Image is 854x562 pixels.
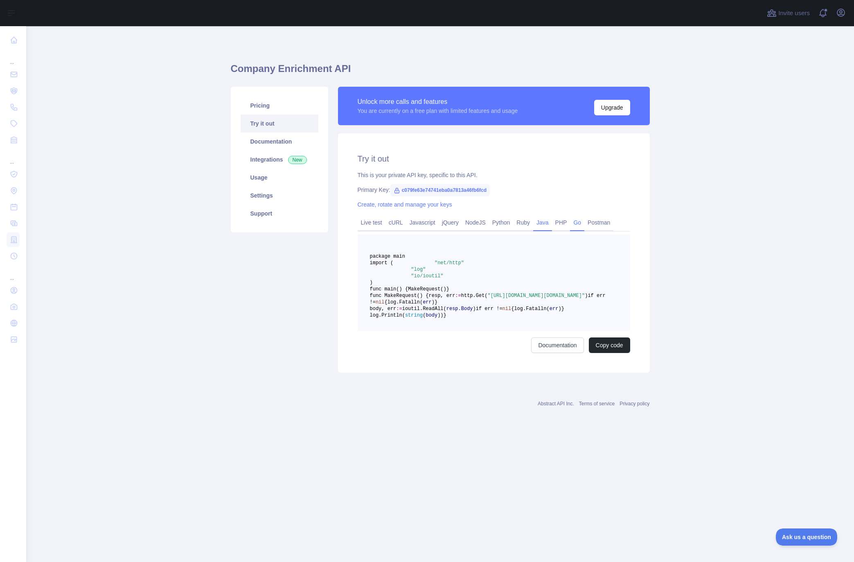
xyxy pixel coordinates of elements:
[426,312,437,318] span: body
[423,312,426,318] span: (
[514,306,549,312] span: log.Fatalln(
[778,9,810,18] span: Invite users
[476,306,502,312] span: if err !=
[385,216,406,229] a: cURL
[370,280,373,285] span: )
[408,286,446,292] span: MakeRequest()
[513,216,533,229] a: Ruby
[241,97,318,115] a: Pricing
[561,306,564,312] span: }
[511,306,514,312] span: {
[358,216,385,229] a: Live test
[432,299,435,305] span: )
[388,299,423,305] span: log.Fatalln(
[241,151,318,169] a: Integrations New
[594,100,630,115] button: Upgrade
[241,169,318,187] a: Usage
[462,216,489,229] a: NodeJS
[370,312,405,318] span: log.Println(
[370,293,429,299] span: func MakeRequest() {
[435,299,437,305] span: }
[370,286,408,292] span: func main() {
[358,201,452,208] a: Create, rotate and manage your keys
[531,337,584,353] a: Documentation
[358,171,630,179] div: This is your private API key, specific to this API.
[620,401,649,407] a: Privacy policy
[241,205,318,223] a: Support
[411,267,426,272] span: "log"
[358,153,630,164] h2: Try it out
[584,216,613,229] a: Postman
[437,312,443,318] span: ))
[390,184,490,196] span: c079fe63e74741eba0a7813a46fb6fcd
[455,293,461,299] span: :=
[370,254,405,259] span: package main
[370,260,394,266] span: import (
[376,299,385,305] span: nil
[241,133,318,151] a: Documentation
[579,401,615,407] a: Terms of service
[406,216,439,229] a: Javascript
[7,49,20,65] div: ...
[429,293,455,299] span: resp, err
[558,306,561,312] span: )
[402,306,446,312] span: ioutil.ReadAll(
[370,306,397,312] span: body, err
[488,293,585,299] span: "[URL][DOMAIN_NAME][DOMAIN_NAME]"
[570,216,584,229] a: Go
[411,273,443,279] span: "io/ioutil"
[765,7,811,20] button: Invite users
[358,97,518,107] div: Unlock more calls and features
[7,149,20,165] div: ...
[423,299,432,305] span: err
[385,299,388,305] span: {
[538,401,574,407] a: Abstract API Inc.
[776,528,838,546] iframe: Toggle Customer Support
[589,337,630,353] button: Copy code
[446,286,449,292] span: }
[446,306,473,312] span: resp.Body
[444,312,446,318] span: }
[550,306,559,312] span: err
[585,293,588,299] span: )
[435,260,464,266] span: "net/http"
[473,306,476,312] span: )
[439,216,462,229] a: jQuery
[533,216,552,229] a: Java
[552,216,570,229] a: PHP
[7,265,20,281] div: ...
[358,186,630,194] div: Primary Key:
[231,62,650,82] h1: Company Enrichment API
[405,312,423,318] span: string
[241,115,318,133] a: Try it out
[288,156,307,164] span: New
[396,306,402,312] span: :=
[489,216,514,229] a: Python
[358,107,518,115] div: You are currently on a free plan with limited features and usage
[461,293,488,299] span: http.Get(
[502,306,511,312] span: nil
[241,187,318,205] a: Settings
